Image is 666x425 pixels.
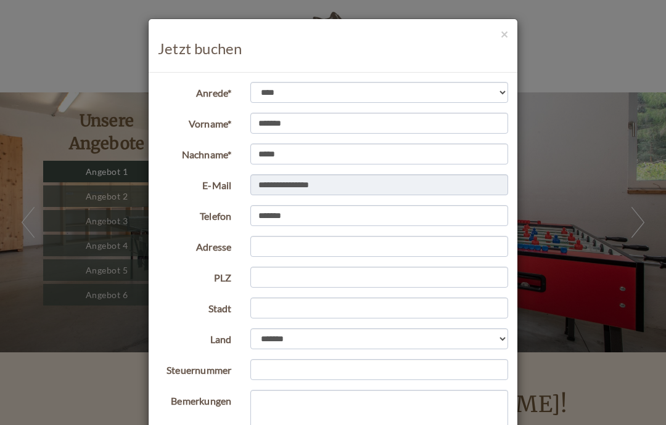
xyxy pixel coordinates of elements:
label: Telefon [149,205,241,224]
button: × [501,27,508,40]
label: Steuernummer [149,359,241,378]
label: Bemerkungen [149,390,241,408]
label: Adresse [149,236,241,254]
label: Anrede* [149,82,241,100]
label: Nachname* [149,144,241,162]
label: PLZ [149,267,241,285]
label: E-Mail [149,174,241,193]
h3: Jetzt buchen [158,41,508,57]
label: Land [149,328,241,347]
label: Stadt [149,297,241,316]
label: Vorname* [149,113,241,131]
